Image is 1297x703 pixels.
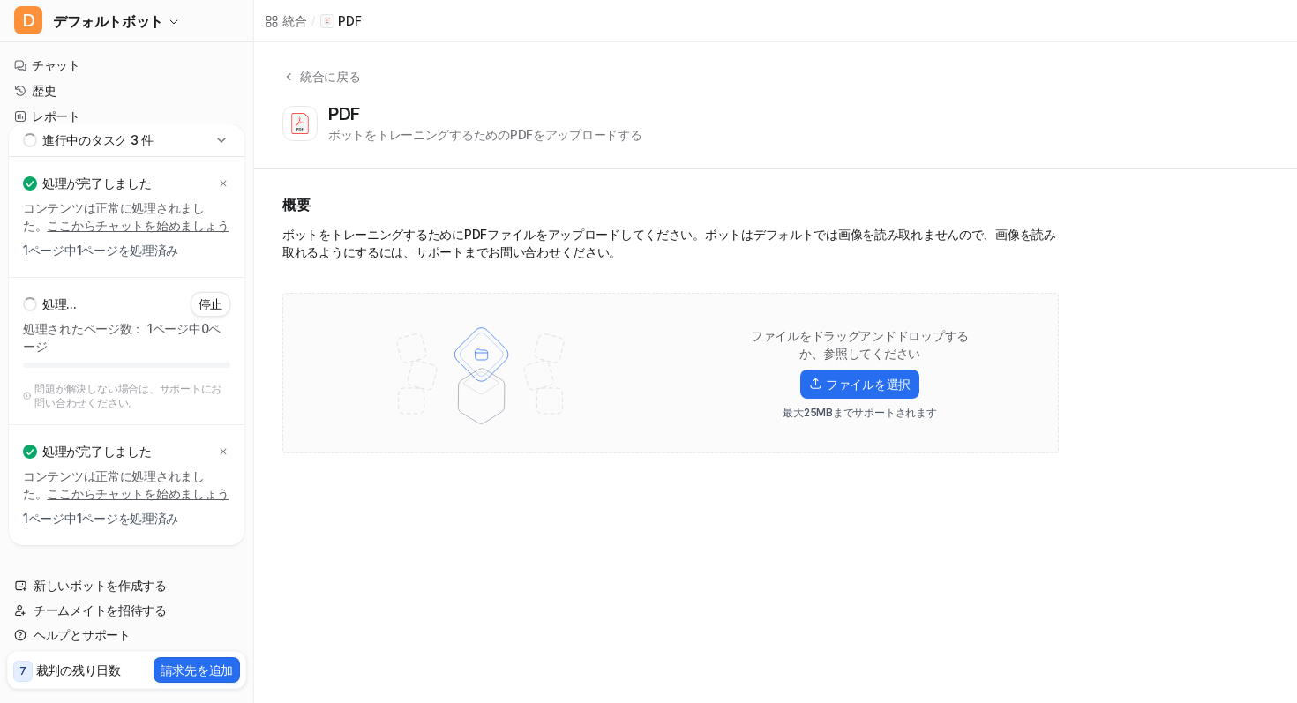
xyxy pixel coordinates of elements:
font: 処理... [42,296,77,311]
a: ここからチャットを始めましょう [47,486,229,501]
font: ボットをトレーニングするためのPDFをアップロードする [328,127,641,142]
font: チームメイトを招待する [34,602,167,617]
font: 歴史 [32,83,56,98]
font: レポート [32,108,80,123]
font: D [22,10,35,31]
a: 統合 [265,11,306,30]
a: 歴史 [7,79,246,103]
font: 処理が完了しました [42,176,151,191]
font: ファイルをドラッグアンドドロップするか、参照してください [751,328,969,361]
font: 裁判の残り日数 [36,662,121,677]
font: 問題が解決しない場合は、サポートにお問い合わせください。 [34,382,221,409]
font: チャット [32,57,80,72]
button: 停止 [191,292,230,317]
font: コンテンツは正常に処理されました。 [23,468,205,501]
img: アップロードアイコン [809,378,822,390]
a: PDFアイコンPDF [320,12,361,30]
font: PDF [338,13,361,28]
font: 請求先を追加 [161,662,233,677]
font: デフォルトボット [53,12,163,30]
font: 中 [64,511,77,526]
font: 中 [189,321,201,336]
font: コンテンツは正常に処理されました。 [23,200,205,233]
a: チャット [7,53,246,78]
font: / [311,14,315,27]
font: 最大25MBまでサポートされます [783,406,936,419]
font: ボットをトレーニングするためにPDFファイルをアップロードしてください。ボットはデフォルトでは画像を読み取れませんので、画像を読み取れるようにするには、サポートまでお問い合わせください。 [282,227,1056,259]
font: 1ページ [23,511,64,526]
font: 処理されたページ数： 1 [23,321,153,336]
font: ファイルを選択 [826,377,911,392]
img: ファイルアップロードの図 [366,311,596,435]
font: 1ページ [23,243,64,258]
font: 統合に戻る [300,69,361,84]
font: ヘルプとサポート [34,627,131,642]
font: 1 [77,243,82,258]
font: PDF [328,103,360,124]
a: 新しいボットを作成する [7,573,246,598]
font: 7 [19,664,26,677]
font: 新しいボットを作成する [34,578,167,593]
a: ヘルプとサポート [7,623,246,647]
font: 概要 [282,196,310,213]
button: 統合に戻る [282,67,361,103]
font: ページを処理済み [81,243,178,258]
a: レポート [7,104,246,129]
a: ここからチャットを始めましょう [47,218,229,233]
font: 進行中のタスク 3 件 [42,132,154,147]
font: 中 [64,243,77,258]
font: ページ [153,321,189,336]
button: 請求先を追加 [154,657,240,683]
font: 1 [77,511,82,526]
font: 停止 [199,296,222,311]
a: チームメイトを招待する [7,598,246,623]
font: ページを処理済み [81,511,178,526]
font: 統合 [282,13,306,28]
img: PDFアイコン [323,17,332,26]
font: 処理が完了しました [42,444,151,459]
